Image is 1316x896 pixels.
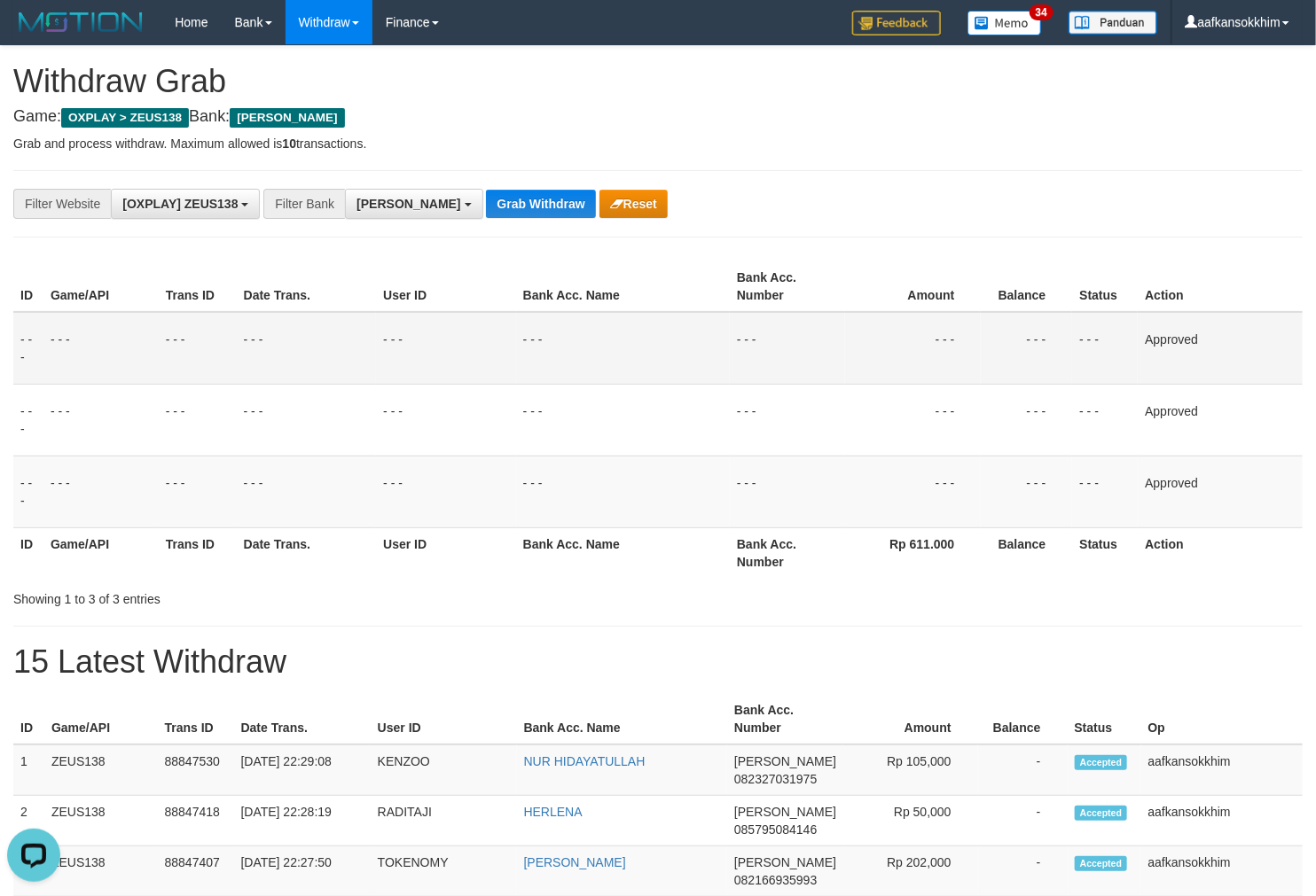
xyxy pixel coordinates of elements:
[376,527,516,578] th: User ID
[516,527,730,578] th: Bank Acc. Name
[1072,384,1138,456] td: - - -
[61,108,189,128] span: OXPLAY > ZEUS138
[376,261,516,312] th: User ID
[159,312,237,385] td: - - -
[730,384,845,456] td: - - -
[1030,4,1054,20] span: 34
[1068,694,1141,744] th: Status
[734,855,836,869] span: [PERSON_NAME]
[516,384,730,456] td: - - -
[730,527,845,578] th: Bank Acc. Number
[44,796,158,846] td: ZEUS138
[1075,806,1128,821] span: Accepted
[1141,744,1303,796] td: aafkansokkhim
[1138,384,1303,456] td: Approved
[734,772,817,786] span: Copy 082327031975 to clipboard
[43,456,159,527] td: - - -
[524,855,626,869] a: [PERSON_NAME]
[43,527,159,578] th: Game/API
[599,190,668,218] button: Reset
[237,261,377,312] th: Date Trans.
[1138,456,1303,527] td: Approved
[159,456,237,527] td: - - -
[376,384,516,456] td: - - -
[159,261,237,312] th: Trans ID
[111,189,260,219] button: [OXPLAY] ZEUS138
[1141,694,1303,744] th: Op
[230,108,344,128] span: [PERSON_NAME]
[1138,527,1303,578] th: Action
[845,261,982,312] th: Amount
[13,64,1303,99] h1: Withdraw Grab
[730,261,845,312] th: Bank Acc. Number
[730,312,845,385] td: - - -
[13,135,1303,152] p: Grab and process withdraw. Maximum allowed is transactions.
[7,7,60,60] button: Open LiveChat chat widget
[845,456,982,527] td: - - -
[233,744,370,796] td: [DATE] 22:29:08
[1141,796,1303,846] td: aafkansokkhim
[1072,261,1138,312] th: Status
[233,694,370,744] th: Date Trans.
[1072,527,1138,578] th: Status
[1138,261,1303,312] th: Action
[845,527,982,578] th: Rp 611.000
[13,527,43,578] th: ID
[13,456,43,527] td: - - -
[734,805,836,819] span: [PERSON_NAME]
[345,189,482,219] button: [PERSON_NAME]
[981,527,1072,578] th: Balance
[1075,755,1128,770] span: Accepted
[13,261,43,312] th: ID
[1072,312,1138,385] td: - - -
[376,456,516,527] td: - - -
[730,456,845,527] td: - - -
[486,190,595,218] button: Grab Withdraw
[122,197,238,211] span: [OXPLAY] ZEUS138
[44,744,158,796] td: ZEUS138
[734,754,836,768] span: [PERSON_NAME]
[845,312,982,385] td: - - -
[233,796,370,846] td: [DATE] 22:28:19
[13,644,1303,680] h1: 15 Latest Withdraw
[237,312,377,385] td: - - -
[13,9,148,35] img: MOTION_logo.png
[516,261,730,312] th: Bank Acc. Name
[159,527,237,578] th: Trans ID
[237,527,377,578] th: Date Trans.
[159,384,237,456] td: - - -
[13,108,1303,126] h4: Game: Bank:
[1075,856,1128,871] span: Accepted
[158,694,234,744] th: Trans ID
[981,456,1072,527] td: - - -
[282,136,296,151] strong: 10
[44,694,158,744] th: Game/API
[734,822,817,837] span: Copy 085795084146 to clipboard
[371,694,517,744] th: User ID
[356,197,460,211] span: [PERSON_NAME]
[13,384,43,456] td: - - -
[978,744,1068,796] td: -
[1138,312,1303,385] td: Approved
[981,312,1072,385] td: - - -
[376,312,516,385] td: - - -
[43,312,159,385] td: - - -
[843,796,978,846] td: Rp 50,000
[371,796,517,846] td: RADITAJI
[13,583,535,608] div: Showing 1 to 3 of 3 entries
[516,312,730,385] td: - - -
[1069,11,1157,35] img: panduan.png
[13,189,111,219] div: Filter Website
[237,456,377,527] td: - - -
[517,694,727,744] th: Bank Acc. Name
[978,796,1068,846] td: -
[524,754,646,768] a: NUR HIDAYATULLAH
[237,384,377,456] td: - - -
[263,189,345,219] div: Filter Bank
[371,744,517,796] td: KENZOO
[727,694,843,744] th: Bank Acc. Number
[981,384,1072,456] td: - - -
[524,805,583,819] a: HERLENA
[43,384,159,456] td: - - -
[981,261,1072,312] th: Balance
